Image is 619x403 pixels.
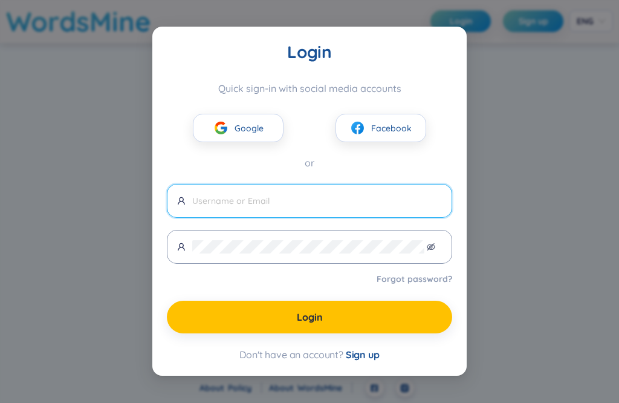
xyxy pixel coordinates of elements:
a: Forgot password? [377,274,452,286]
span: user [177,243,186,252]
span: eye-invisible [427,243,435,252]
button: googleGoogle [193,114,284,142]
span: user [177,197,186,206]
img: google [213,120,228,136]
div: Quick sign-in with social media accounts [167,82,452,94]
span: Sign up [346,349,380,361]
span: Facebook [371,122,412,135]
input: Username or Email [192,195,442,208]
button: Login [167,301,452,334]
img: facebook [350,120,365,136]
div: Login [167,41,452,63]
div: Don't have an account? [167,349,452,362]
div: or [167,156,452,171]
button: facebookFacebook [335,114,426,142]
span: Google [235,122,264,135]
span: Login [297,311,323,324]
